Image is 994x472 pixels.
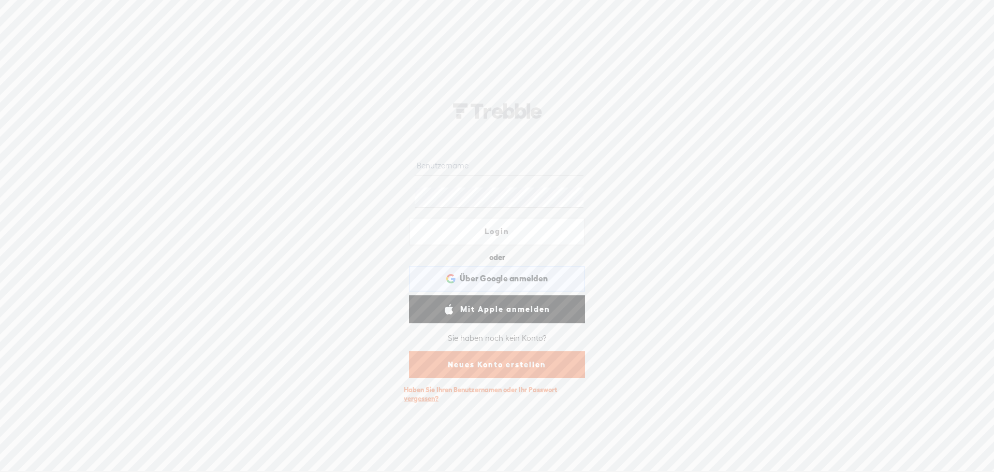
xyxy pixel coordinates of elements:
[415,155,583,176] input: Benutzername
[460,305,550,313] font: Mit Apple anmelden
[404,386,557,403] font: Haben Sie Ihren Benutzernamen oder Ihr Passwort vergessen?
[448,360,546,369] font: Neues Konto erstellen
[409,266,585,292] div: Über Google anmelden
[489,253,505,262] font: oder
[485,227,509,236] font: Login
[448,334,547,342] font: Sie haben noch kein Konto?
[460,274,548,283] font: Über Google anmelden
